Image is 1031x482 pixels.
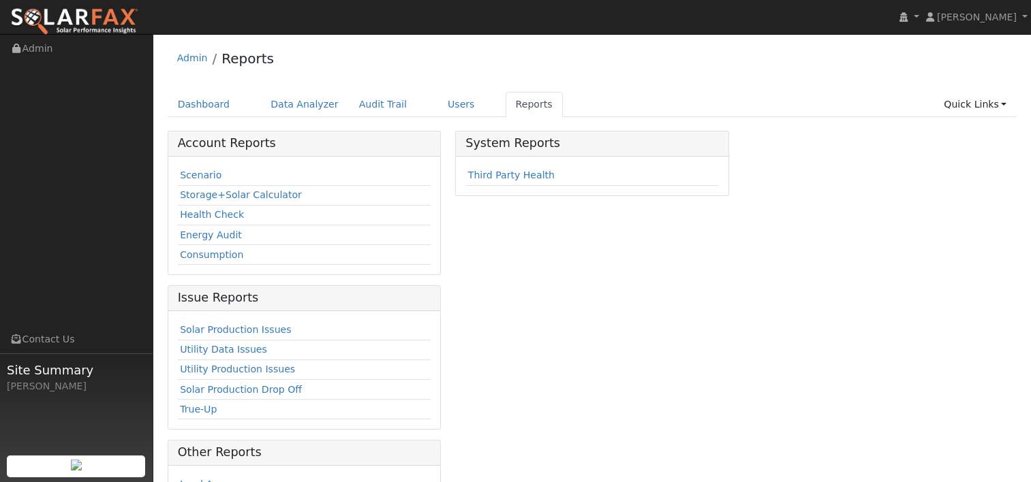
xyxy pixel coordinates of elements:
a: Utility Data Issues [180,344,267,355]
img: retrieve [71,460,82,470]
h5: Other Reports [178,445,431,460]
a: Quick Links [934,92,1017,117]
a: Data Analyzer [260,92,349,117]
a: Scenario [180,170,221,180]
h5: Issue Reports [178,291,431,305]
img: SolarFax [10,7,138,36]
span: [PERSON_NAME] [937,12,1017,22]
a: Reports [221,50,274,67]
a: Dashboard [168,92,241,117]
span: Site Summary [7,361,146,379]
a: Health Check [180,209,244,220]
a: Solar Production Issues [180,324,291,335]
a: Third Party Health [468,170,555,180]
a: Users [437,92,485,117]
a: Consumption [180,249,243,260]
a: Storage+Solar Calculator [180,189,302,200]
a: Audit Trail [349,92,417,117]
a: Energy Audit [180,229,242,240]
h5: System Reports [465,136,718,150]
a: Utility Production Issues [180,364,295,374]
a: True-Up [180,404,217,415]
a: Reports [506,92,563,117]
h5: Account Reports [178,136,431,150]
div: [PERSON_NAME] [7,379,146,393]
a: Solar Production Drop Off [180,384,302,395]
a: Admin [177,52,208,63]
